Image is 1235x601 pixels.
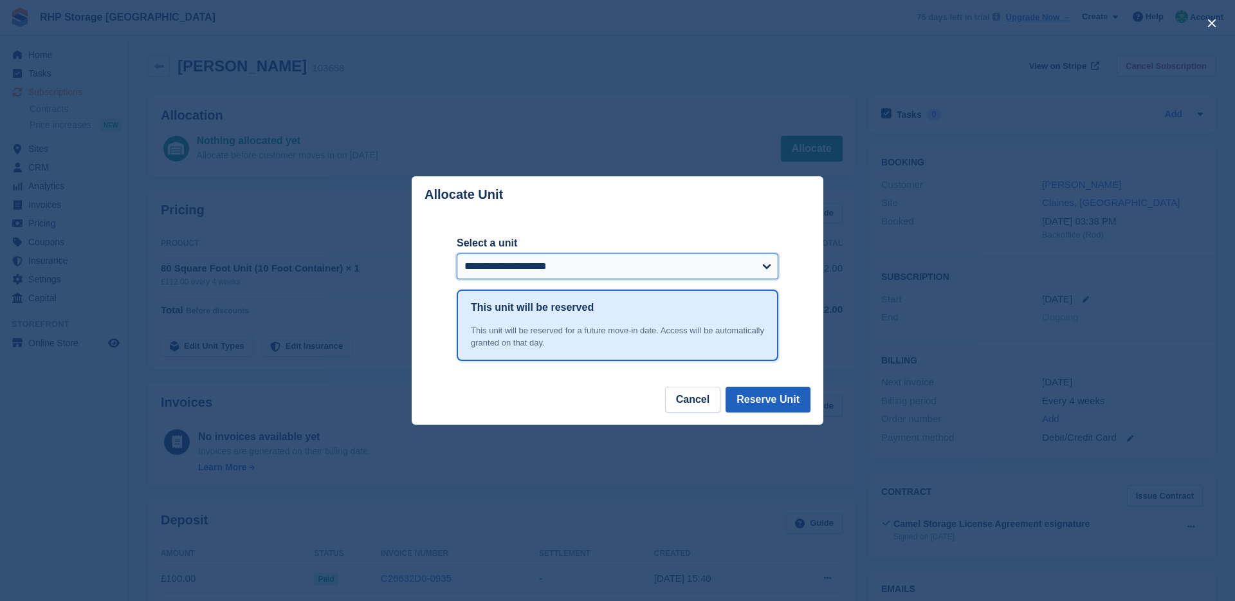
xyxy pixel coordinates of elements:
[665,387,720,412] button: Cancel
[471,324,764,349] div: This unit will be reserved for a future move-in date. Access will be automatically granted on tha...
[471,300,594,315] h1: This unit will be reserved
[726,387,810,412] button: Reserve Unit
[425,187,503,202] p: Allocate Unit
[1202,13,1222,33] button: close
[457,236,778,251] label: Select a unit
